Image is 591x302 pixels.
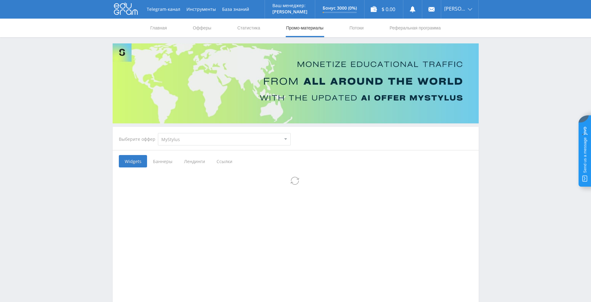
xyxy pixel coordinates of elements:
div: Выберите оффер [119,137,158,142]
span: Widgets [119,155,147,167]
a: Офферы [192,19,212,37]
p: [PERSON_NAME] [272,9,307,14]
span: Лендинги [178,155,211,167]
a: Промо-материалы [285,19,324,37]
p: Ваш менеджер: [272,3,307,8]
span: Баннеры [147,155,178,167]
a: Главная [150,19,168,37]
img: Banner [113,43,479,123]
a: Потоки [349,19,364,37]
p: Бонус 3000 (0%) [323,6,357,11]
span: Ссылки [211,155,238,167]
a: Статистика [237,19,261,37]
a: Реферальная программа [389,19,441,37]
span: [PERSON_NAME] [444,6,466,11]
